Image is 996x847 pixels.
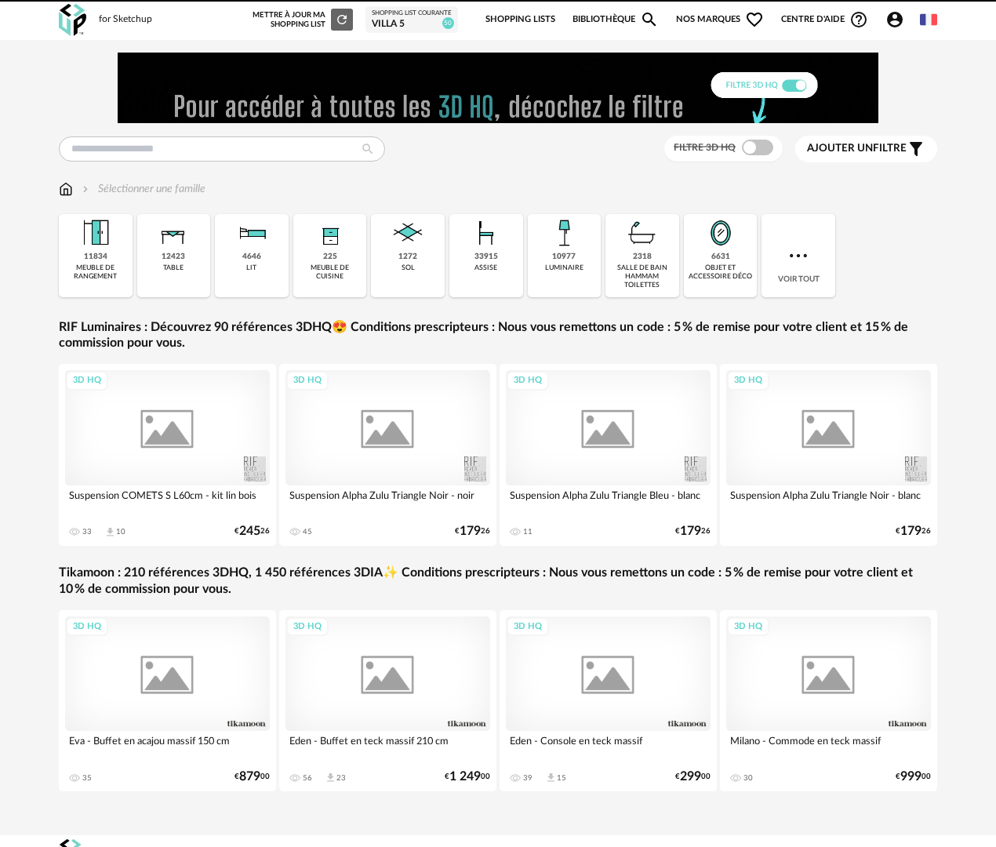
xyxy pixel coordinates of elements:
[726,485,931,517] div: Suspension Alpha Zulu Triangle Noir - blanc
[239,772,260,782] span: 879
[907,140,925,158] span: Filter icon
[781,10,868,29] span: Centre d'aideHelp Circle Outline icon
[795,136,937,162] button: Ajouter unfiltre Filter icon
[702,214,740,252] img: Miroir.png
[442,17,454,29] span: 50
[323,252,337,262] div: 225
[445,772,490,782] div: € 00
[59,4,86,36] img: OXP
[545,772,557,783] span: Download icon
[676,3,764,36] span: Nos marques
[506,731,711,762] div: Eden - Console en teck massif
[680,526,701,536] span: 179
[689,264,753,282] div: objet et accessoire déco
[372,18,452,31] div: VILLA 5
[675,526,711,536] div: € 26
[545,264,583,272] div: luminaire
[786,243,811,268] img: more.7b13dc1.svg
[325,772,336,783] span: Download icon
[633,252,652,262] div: 2318
[285,485,490,517] div: Suspension Alpha Zulu Triangle Noir - noir
[66,617,108,637] div: 3D HQ
[745,10,764,29] span: Heart Outline icon
[79,181,92,197] img: svg+xml;base64,PHN2ZyB3aWR0aD0iMTYiIGhlaWdodD0iMTYiIHZpZXdCb3g9IjAgMCAxNiAxNiIgZmlsbD0ibm9uZSIgeG...
[807,142,907,155] span: filtre
[474,264,497,272] div: assise
[762,214,835,297] div: Voir tout
[885,10,904,29] span: Account Circle icon
[279,364,496,546] a: 3D HQ Suspension Alpha Zulu Triangle Noir - noir 45 €17926
[285,731,490,762] div: Eden - Buffet en teck massif 210 cm
[279,610,496,792] a: 3D HQ Eden - Buffet en teck massif 210 cm 56 Download icon 23 €1 24900
[402,264,415,272] div: sol
[623,214,661,252] img: Salle%20de%20bain.png
[82,527,92,536] div: 33
[372,9,452,30] a: Shopping List courante VILLA 5 50
[242,252,261,262] div: 4646
[154,214,192,252] img: Table.png
[104,526,116,538] span: Download icon
[59,364,276,546] a: 3D HQ Suspension COMETS S L60cm - kit lin bois 33 Download icon 10 €24526
[557,773,566,783] div: 15
[807,143,873,154] span: Ajouter un
[303,773,312,783] div: 56
[455,526,490,536] div: € 26
[163,264,184,272] div: table
[727,617,769,637] div: 3D HQ
[467,214,505,252] img: Assise.png
[507,371,549,391] div: 3D HQ
[506,485,711,517] div: Suspension Alpha Zulu Triangle Bleu - blanc
[239,526,260,536] span: 245
[743,773,753,783] div: 30
[84,252,107,262] div: 11834
[640,10,659,29] span: Magnify icon
[389,214,427,252] img: Sol.png
[234,772,270,782] div: € 00
[336,773,346,783] div: 23
[335,16,349,24] span: Refresh icon
[398,252,417,262] div: 1272
[545,214,583,252] img: Luminaire.png
[552,252,576,262] div: 10977
[460,526,481,536] span: 179
[286,371,329,391] div: 3D HQ
[920,11,937,28] img: fr
[116,527,125,536] div: 10
[474,252,498,262] div: 33915
[896,526,931,536] div: € 26
[65,485,270,517] div: Suspension COMETS S L60cm - kit lin bois
[66,371,108,391] div: 3D HQ
[311,214,349,252] img: Rangement.png
[726,731,931,762] div: Milano - Commode en teck massif
[246,264,256,272] div: lit
[500,364,717,546] a: 3D HQ Suspension Alpha Zulu Triangle Bleu - blanc 11 €17926
[64,264,128,282] div: meuble de rangement
[372,9,452,17] div: Shopping List courante
[79,181,205,197] div: Sélectionner une famille
[298,264,362,282] div: meuble de cuisine
[849,10,868,29] span: Help Circle Outline icon
[720,364,937,546] a: 3D HQ Suspension Alpha Zulu Triangle Noir - blanc €17926
[675,772,711,782] div: € 00
[674,143,736,152] span: Filtre 3D HQ
[573,3,659,36] a: BibliothèqueMagnify icon
[234,526,270,536] div: € 26
[900,772,921,782] span: 999
[485,3,555,36] a: Shopping Lists
[162,252,185,262] div: 12423
[900,526,921,536] span: 179
[896,772,931,782] div: € 00
[253,9,353,31] div: Mettre à jour ma Shopping List
[303,527,312,536] div: 45
[885,10,911,29] span: Account Circle icon
[65,731,270,762] div: Eva - Buffet en acajou massif 150 cm
[59,181,73,197] img: svg+xml;base64,PHN2ZyB3aWR0aD0iMTYiIGhlaWdodD0iMTciIHZpZXdCb3g9IjAgMCAxNiAxNyIgZmlsbD0ibm9uZSIgeG...
[523,527,533,536] div: 11
[233,214,271,252] img: Literie.png
[727,371,769,391] div: 3D HQ
[77,214,115,252] img: Meuble%20de%20rangement.png
[523,773,533,783] div: 39
[59,610,276,792] a: 3D HQ Eva - Buffet en acajou massif 150 cm 35 €87900
[286,617,329,637] div: 3D HQ
[449,772,481,782] span: 1 249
